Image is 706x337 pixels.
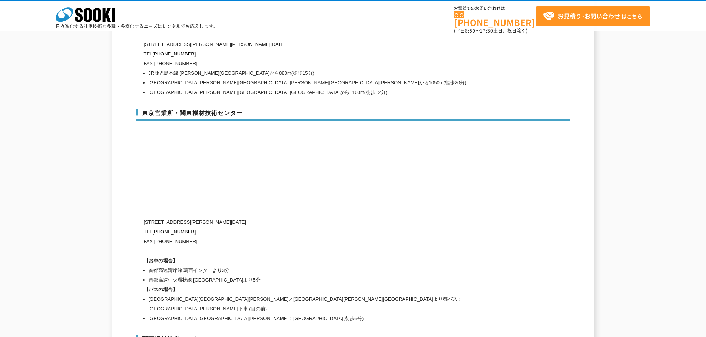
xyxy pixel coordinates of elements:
strong: お見積り･お問い合わせ [558,11,620,20]
p: TEL [144,49,500,59]
li: [GEOGRAPHIC_DATA][GEOGRAPHIC_DATA][PERSON_NAME]：[GEOGRAPHIC_DATA](徒歩5分) [149,314,500,323]
h3: 東京営業所・関東機材技術センター [136,109,570,121]
span: 8:50 [465,27,475,34]
a: [PHONE_NUMBER] [152,51,196,57]
span: (平日 ～ 土日、祝日除く) [454,27,527,34]
li: [GEOGRAPHIC_DATA][GEOGRAPHIC_DATA][PERSON_NAME]／[GEOGRAPHIC_DATA][PERSON_NAME][GEOGRAPHIC_DATA]より... [149,294,500,314]
span: お電話でのお問い合わせは [454,6,536,11]
h1: 【バスの場合】 [144,285,500,294]
li: 首都高速中央環状線 [GEOGRAPHIC_DATA]より5分 [149,275,500,285]
p: TEL [144,227,500,237]
a: お見積り･お問い合わせはこちら [536,6,650,26]
p: 日々進化する計測技術と多種・多様化するニーズにレンタルでお応えします。 [56,24,218,28]
a: [PHONE_NUMBER] [152,229,196,235]
li: [GEOGRAPHIC_DATA][PERSON_NAME][GEOGRAPHIC_DATA] [GEOGRAPHIC_DATA]から1100m(徒歩12分) [149,88,500,97]
h1: 【お車の場合】 [144,256,500,266]
p: FAX [PHONE_NUMBER] [144,59,500,68]
p: [STREET_ADDRESS][PERSON_NAME][DATE] [144,218,500,227]
p: [STREET_ADDRESS][PERSON_NAME][PERSON_NAME][DATE] [144,40,500,49]
li: JR鹿児島本線 [PERSON_NAME][GEOGRAPHIC_DATA]から880m(徒歩15分) [149,68,500,78]
li: [GEOGRAPHIC_DATA][PERSON_NAME][GEOGRAPHIC_DATA] [PERSON_NAME][GEOGRAPHIC_DATA][PERSON_NAME]から1050... [149,78,500,88]
span: はこちら [543,11,642,22]
li: 首都高速湾岸線 葛西インターより3分 [149,266,500,275]
span: 17:30 [480,27,493,34]
a: [PHONE_NUMBER] [454,11,536,27]
p: FAX [PHONE_NUMBER] [144,237,500,246]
